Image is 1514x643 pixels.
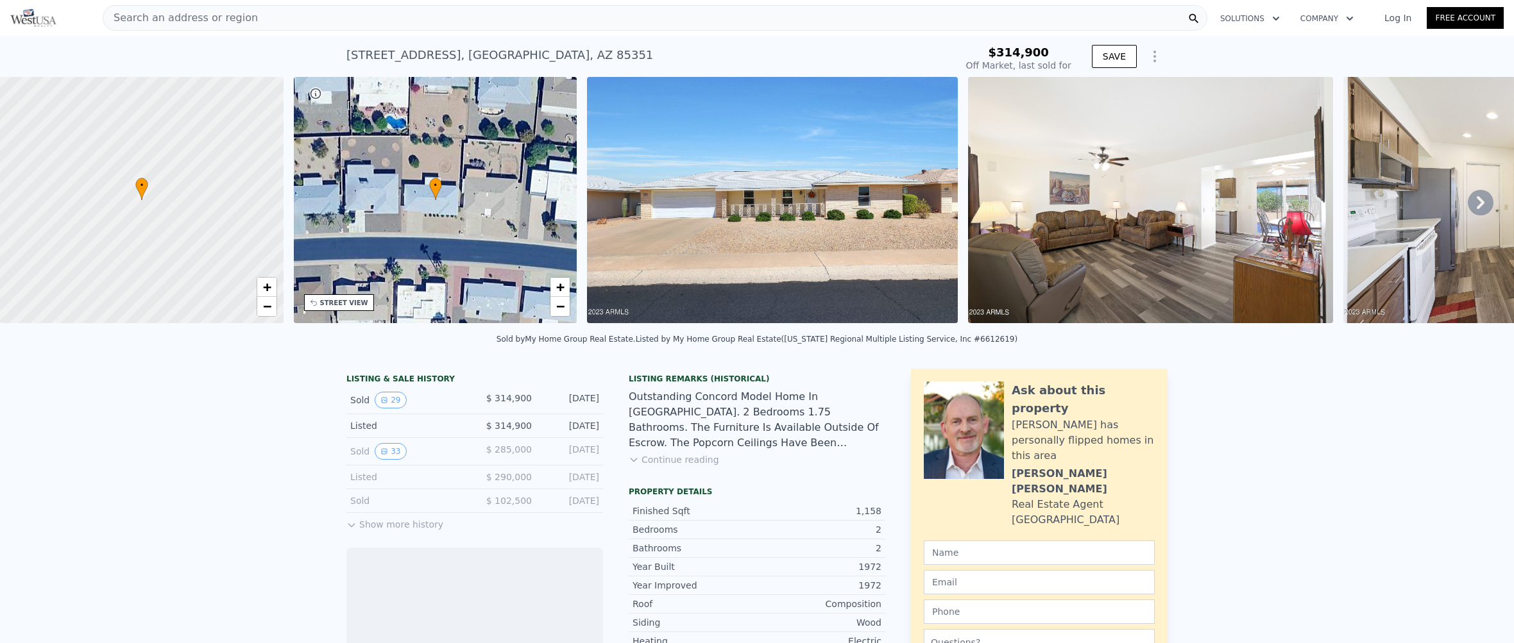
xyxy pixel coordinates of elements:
div: [DATE] [542,419,599,432]
button: View historical data [375,443,406,460]
div: Off Market, last sold for [966,59,1071,72]
span: $ 290,000 [486,472,532,482]
input: Email [924,570,1155,594]
div: 2 [757,542,881,555]
span: − [262,298,271,314]
button: Continue reading [629,453,719,466]
a: Zoom out [550,297,570,316]
div: Listed by My Home Group Real Estate ([US_STATE] Regional Multiple Listing Service, Inc #6612619) [636,335,1017,344]
span: $ 314,900 [486,393,532,403]
input: Name [924,540,1155,565]
button: SAVE [1092,45,1137,68]
div: Outstanding Concord Model Home In [GEOGRAPHIC_DATA]. 2 Bedrooms 1.75 Bathrooms. The Furniture Is ... [629,389,885,451]
div: Bathrooms [633,542,757,555]
div: [DATE] [542,443,599,460]
div: Wood [757,616,881,629]
span: + [556,279,565,295]
div: 1972 [757,560,881,573]
div: 1,158 [757,505,881,517]
span: $ 102,500 [486,496,532,506]
div: Composition [757,597,881,610]
button: Show Options [1142,44,1168,69]
div: [DATE] [542,494,599,507]
div: 1972 [757,579,881,592]
span: $ 285,000 [486,444,532,455]
img: Sale: 9806958 Parcel: 10884831 [968,77,1333,323]
a: Zoom in [550,278,570,297]
div: Real Estate Agent [1012,497,1103,512]
div: Sold [350,443,464,460]
div: Sold by My Home Group Real Estate . [497,335,636,344]
div: [PERSON_NAME] [PERSON_NAME] [1012,466,1155,497]
span: + [262,279,271,295]
div: Roof [633,597,757,610]
div: Listed [350,471,464,483]
div: • [135,178,148,200]
div: Listed [350,419,464,432]
span: $314,900 [988,46,1049,59]
div: Siding [633,616,757,629]
span: − [556,298,565,314]
button: View historical data [375,392,406,408]
div: 2 [757,523,881,536]
a: Log In [1369,12,1427,24]
div: Listing Remarks (Historical) [629,374,885,384]
div: [STREET_ADDRESS] , [GEOGRAPHIC_DATA] , AZ 85351 [346,46,653,64]
div: • [429,178,442,200]
span: • [429,180,442,191]
span: Search an address or region [103,10,258,26]
a: Zoom out [257,297,276,316]
div: Property details [629,487,885,497]
span: $ 314,900 [486,421,532,431]
button: Show more history [346,513,443,531]
div: Sold [350,392,464,408]
div: Year Improved [633,579,757,592]
div: [PERSON_NAME] has personally flipped homes in this area [1012,417,1155,463]
a: Zoom in [257,278,276,297]
div: [GEOGRAPHIC_DATA] [1012,512,1119,528]
a: Free Account [1427,7,1504,29]
button: Solutions [1210,7,1290,30]
div: STREET VIEW [320,298,368,308]
div: [DATE] [542,471,599,483]
div: Finished Sqft [633,505,757,517]
div: Year Built [633,560,757,573]
input: Phone [924,599,1155,624]
div: Ask about this property [1012,381,1155,417]
button: Company [1290,7,1364,30]
div: Bedrooms [633,523,757,536]
span: • [135,180,148,191]
div: [DATE] [542,392,599,408]
div: LISTING & SALE HISTORY [346,374,603,387]
img: Sale: 9806958 Parcel: 10884831 [587,77,958,323]
img: Pellego [10,9,56,27]
div: Sold [350,494,464,507]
